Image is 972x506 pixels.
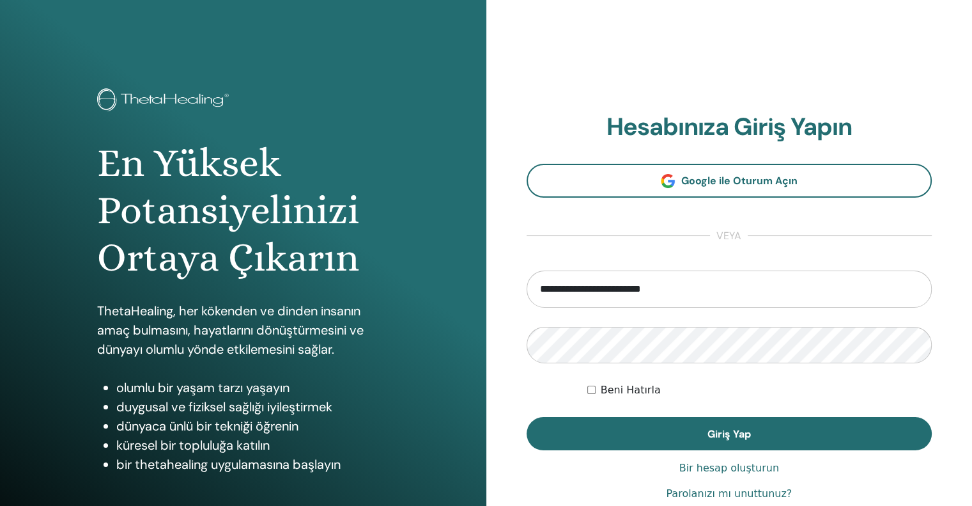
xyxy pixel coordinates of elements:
[116,418,298,434] font: dünyaca ünlü bir tekniği öğrenin
[606,111,852,143] font: Hesabınıza Giriş Yapın
[666,486,792,502] a: Parolanızı mı unuttunuz?
[97,303,364,358] font: ThetaHealing, her kökenden ve dinden insanın amaç bulmasını, hayatlarını dönüştürmesini ve dünyay...
[527,164,932,198] a: Google ile Oturum Açın
[716,229,741,242] font: veya
[116,456,341,473] font: bir thetahealing uygulamasına başlayın
[679,462,779,474] font: Bir hesap oluşturun
[116,399,332,415] font: duygusal ve fiziksel sağlığı iyileştirmek
[116,437,270,454] font: küresel bir topluluğa katılın
[97,140,359,281] font: En Yüksek Potansiyelinizi Ortaya Çıkarın
[116,379,289,396] font: olumlu bir yaşam tarzı yaşayın
[601,384,661,396] font: Beni Hatırla
[587,383,932,398] div: Beni süresiz olarak veya manuel olarak çıkış yapana kadar kimlik doğrulamalı tut
[666,487,792,500] font: Parolanızı mı unuttunuz?
[681,174,798,187] font: Google ile Oturum Açın
[527,417,932,450] button: Giriş Yap
[707,427,751,441] font: Giriş Yap
[679,461,779,476] a: Bir hesap oluşturun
